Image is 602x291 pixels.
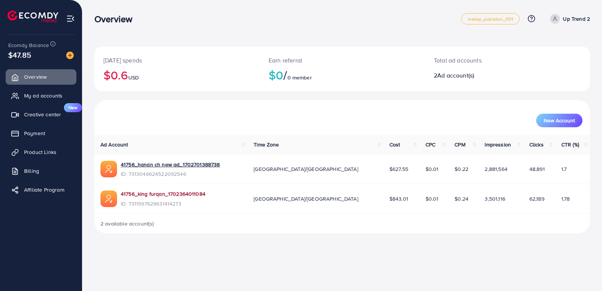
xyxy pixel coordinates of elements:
[100,161,117,177] img: ic-ads-acc.e4c84228.svg
[468,17,514,21] span: metap_pakistan_001
[544,118,575,123] span: New Account
[24,111,61,118] span: Creative center
[455,141,465,148] span: CPM
[8,49,31,60] span: $47.85
[547,14,590,24] a: Up Trend 2
[6,145,76,160] a: Product Links
[434,56,540,65] p: Total ad accounts
[461,13,520,24] a: metap_pakistan_001
[254,141,279,148] span: Time Zone
[434,72,540,79] h2: 2
[529,165,545,173] span: 48,891
[269,56,416,65] p: Earn referral
[287,74,312,81] span: 0 member
[6,88,76,103] a: My ad accounts
[6,182,76,197] a: Affiliate Program
[389,165,408,173] span: $627.55
[570,257,596,285] iframe: Chat
[100,190,117,207] img: ic-ads-acc.e4c84228.svg
[455,195,468,203] span: $0.24
[24,92,62,99] span: My ad accounts
[121,200,205,207] span: ID: 7311597629631414273
[254,195,358,203] span: [GEOGRAPHIC_DATA]/[GEOGRAPHIC_DATA]
[561,195,570,203] span: 1.78
[121,170,220,178] span: ID: 7313046624522092546
[561,165,567,173] span: 1.7
[121,161,220,168] a: 41756_hanan ch new ad_1702701388738
[64,103,82,112] span: New
[24,148,56,156] span: Product Links
[283,66,287,84] span: /
[563,14,590,23] p: Up Trend 2
[455,165,468,173] span: $0.22
[529,195,544,203] span: 62,189
[485,165,507,173] span: 2,881,564
[485,195,505,203] span: 3,501,116
[389,195,408,203] span: $843.01
[103,56,251,65] p: [DATE] spends
[94,14,138,24] h3: Overview
[103,68,251,82] h2: $0.6
[128,74,139,81] span: USD
[254,165,358,173] span: [GEOGRAPHIC_DATA]/[GEOGRAPHIC_DATA]
[426,165,439,173] span: $0.01
[121,190,205,198] a: 41756_king furqan_1702364011084
[8,11,58,22] img: logo
[24,130,45,137] span: Payment
[426,141,435,148] span: CPC
[485,141,511,148] span: Impression
[66,14,75,23] img: menu
[24,73,47,81] span: Overview
[6,69,76,84] a: Overview
[6,107,76,122] a: Creative centerNew
[269,68,416,82] h2: $0
[561,141,579,148] span: CTR (%)
[6,126,76,141] a: Payment
[100,141,128,148] span: Ad Account
[100,220,154,227] span: 2 available account(s)
[437,71,474,79] span: Ad account(s)
[24,167,39,175] span: Billing
[536,114,582,127] button: New Account
[24,186,64,193] span: Affiliate Program
[389,141,400,148] span: Cost
[8,41,49,49] span: Ecomdy Balance
[66,52,74,59] img: image
[6,163,76,178] a: Billing
[426,195,439,203] span: $0.01
[529,141,544,148] span: Clicks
